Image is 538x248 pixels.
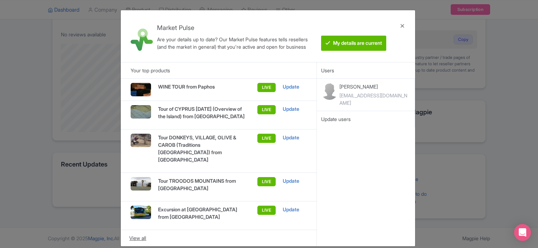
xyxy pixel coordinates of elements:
img: market_pulse-1-0a5220b3d29e4a0de46fb7534bebe030.svg [131,29,153,51]
img: n6eckfwfykq4secxc3ig.jpg [131,105,151,119]
p: Excursion at [GEOGRAPHIC_DATA] from [GEOGRAPHIC_DATA] [158,206,245,220]
h4: Market Pulse [157,24,314,31]
btn: My details are current [321,36,386,51]
div: Your top products [121,62,317,78]
div: Are your details up to date? Our Market Pulse features tells resellers (and the market in general... [157,36,314,50]
div: Update [283,206,307,213]
p: WINE TOUR from Paphos [158,83,245,90]
p: Tour TROODOS MOUNTAINS from [GEOGRAPHIC_DATA] [158,177,245,192]
div: Update [283,177,307,185]
img: bwce01ghq6tspodvkace.jpg [131,206,151,219]
div: Update users [321,115,410,123]
div: Update [283,83,307,91]
img: mcjldsw6kcj8oomvsahm.jpg [131,83,151,96]
p: Tour DONKEYS, VILLAGE, OLIVE & CAROB (Traditions [GEOGRAPHIC_DATA]) from [GEOGRAPHIC_DATA] [158,134,245,163]
p: Tour of CYPRUS [DATE] (Overview of the Island) from [GEOGRAPHIC_DATA] [158,105,245,120]
div: Update [283,105,307,113]
div: Users [317,62,415,78]
p: [PERSON_NAME] [339,83,410,90]
div: View all [129,234,308,242]
img: a7yzkozv95zz0sbjsl2l.jpg [131,177,151,190]
div: Open Intercom Messenger [514,224,531,241]
div: [EMAIL_ADDRESS][DOMAIN_NAME] [339,92,410,107]
div: Update [283,134,307,141]
img: ntrhlwurbl0cwxjitfe0.jpg [131,134,151,147]
img: contact-b11cc6e953956a0c50a2f97983291f06.png [321,83,338,100]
